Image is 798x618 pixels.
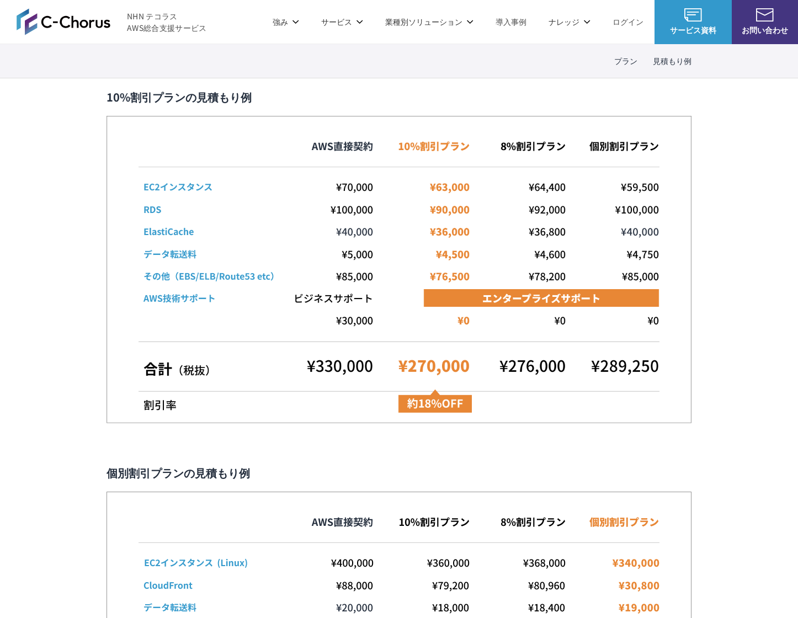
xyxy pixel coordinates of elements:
span: お問い合わせ [732,24,798,36]
figcaption: 個別割引プランの見積もり例 [107,467,691,478]
a: ログイン [613,16,643,28]
p: サービス [321,16,363,28]
p: 強み [273,16,299,28]
img: お問い合わせ [756,8,774,22]
figcaption: 10%割引プランの見積もり例 [107,92,691,103]
p: ナレッジ [549,16,590,28]
a: 見積もり例 [653,55,691,67]
span: NHN テコラス AWS総合支援サービス [127,10,207,34]
img: AWS総合支援サービス C-Chorus [17,8,110,35]
span: サービス資料 [655,24,732,36]
p: 業種別ソリューション [385,16,474,28]
a: プラン [614,55,637,67]
img: AWS総合支援サービス C-Chorus サービス資料 [684,8,702,22]
a: AWS総合支援サービス C-Chorus NHN テコラスAWS総合支援サービス [17,8,207,35]
a: 導入事例 [496,16,526,28]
